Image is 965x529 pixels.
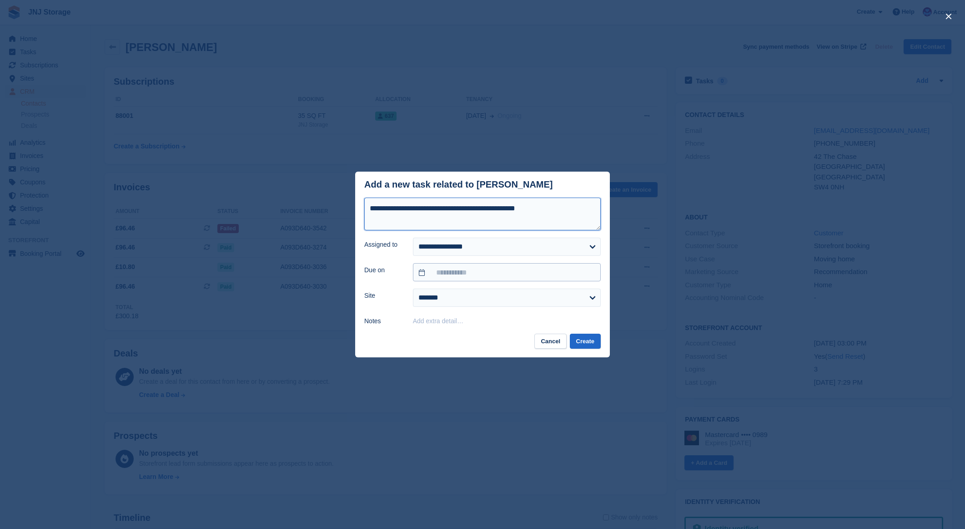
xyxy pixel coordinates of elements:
button: Add extra detail… [413,317,463,325]
div: Add a new task related to [PERSON_NAME] [364,179,553,190]
button: close [941,9,956,24]
button: Cancel [534,334,567,349]
label: Due on [364,265,402,275]
label: Site [364,291,402,300]
button: Create [570,334,601,349]
label: Notes [364,316,402,326]
label: Assigned to [364,240,402,249]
